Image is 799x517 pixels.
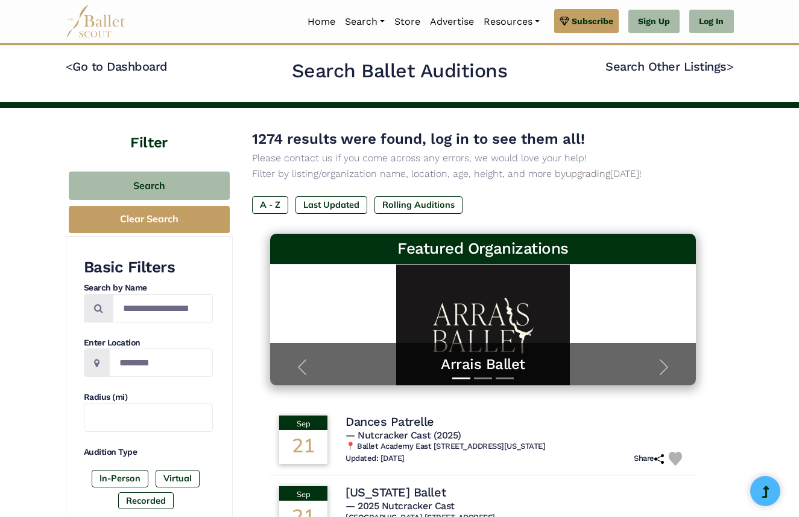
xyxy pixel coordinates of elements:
[479,9,545,34] a: Resources
[628,10,680,34] a: Sign Up
[554,9,619,33] a: Subscribe
[634,454,664,464] h6: Share
[346,429,461,441] span: — Nutcracker Cast (2025)
[252,196,288,213] label: A - Z
[113,294,213,323] input: Search by names...
[295,196,367,213] label: Last Updated
[280,239,686,259] h3: Featured Organizations
[279,430,327,464] div: 21
[66,59,73,74] code: <
[279,416,327,430] div: Sep
[605,59,733,74] a: Search Other Listings>
[109,348,213,377] input: Location
[84,282,213,294] h4: Search by Name
[727,59,734,74] code: >
[252,150,715,166] p: Please contact us if you come across any errors, we would love your help!
[474,371,492,385] button: Slide 2
[292,59,508,84] h2: Search Ballet Auditions
[252,166,715,182] p: Filter by listing/organization name, location, age, height, and more by [DATE]!
[66,59,168,74] a: <Go to Dashboard
[560,14,569,28] img: gem.svg
[84,257,213,278] h3: Basic Filters
[452,371,470,385] button: Slide 1
[374,196,463,213] label: Rolling Auditions
[340,9,390,34] a: Search
[252,130,585,147] span: 1274 results were found, log in to see them all!
[346,484,446,500] h4: [US_STATE] Ballet
[69,172,230,200] button: Search
[346,414,434,429] h4: Dances Patrelle
[303,9,340,34] a: Home
[84,446,213,458] h4: Audition Type
[69,206,230,233] button: Clear Search
[84,391,213,403] h4: Radius (mi)
[346,500,454,512] span: — 2025 Nutcracker Cast
[566,168,610,179] a: upgrading
[425,9,479,34] a: Advertise
[572,14,613,28] span: Subscribe
[66,108,233,153] h4: Filter
[390,9,425,34] a: Store
[118,492,174,509] label: Recorded
[84,337,213,349] h4: Enter Location
[156,470,200,487] label: Virtual
[282,355,684,374] a: Arrais Ballet
[346,454,405,464] h6: Updated: [DATE]
[346,442,687,452] h6: 📍 Ballet Academy East [STREET_ADDRESS][US_STATE]
[279,486,327,501] div: Sep
[689,10,733,34] a: Log In
[92,470,148,487] label: In-Person
[496,371,514,385] button: Slide 3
